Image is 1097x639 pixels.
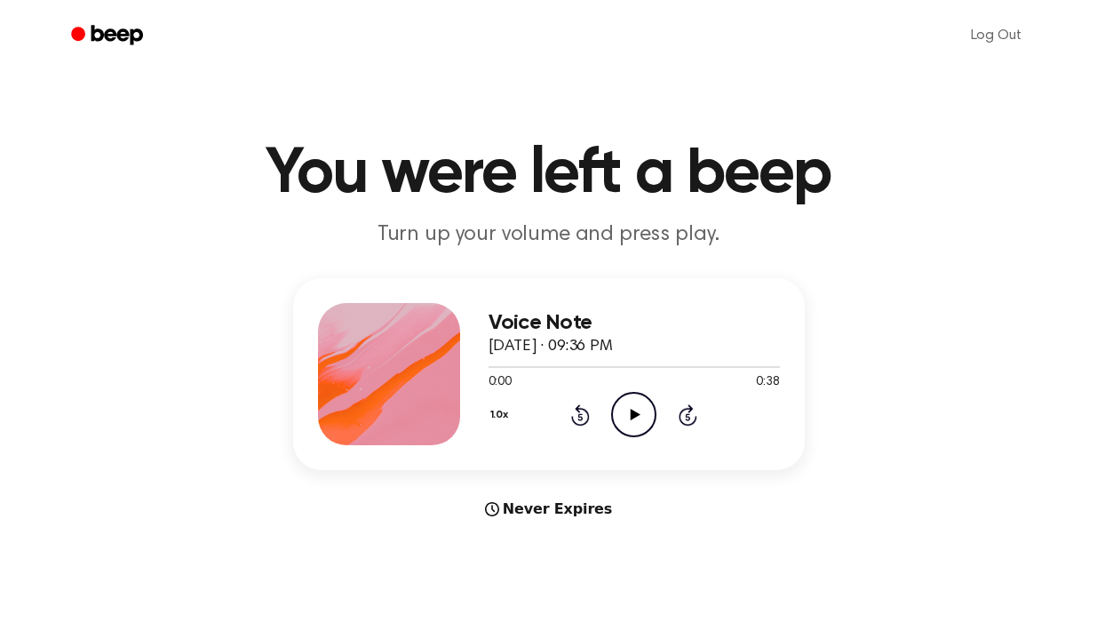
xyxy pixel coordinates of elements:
[59,19,159,53] a: Beep
[489,400,515,430] button: 1.0x
[94,142,1004,206] h1: You were left a beep
[953,14,1039,57] a: Log Out
[756,373,779,392] span: 0:38
[208,220,890,250] p: Turn up your volume and press play.
[293,499,805,520] div: Never Expires
[489,311,780,335] h3: Voice Note
[489,373,512,392] span: 0:00
[489,339,613,355] span: [DATE] · 09:36 PM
